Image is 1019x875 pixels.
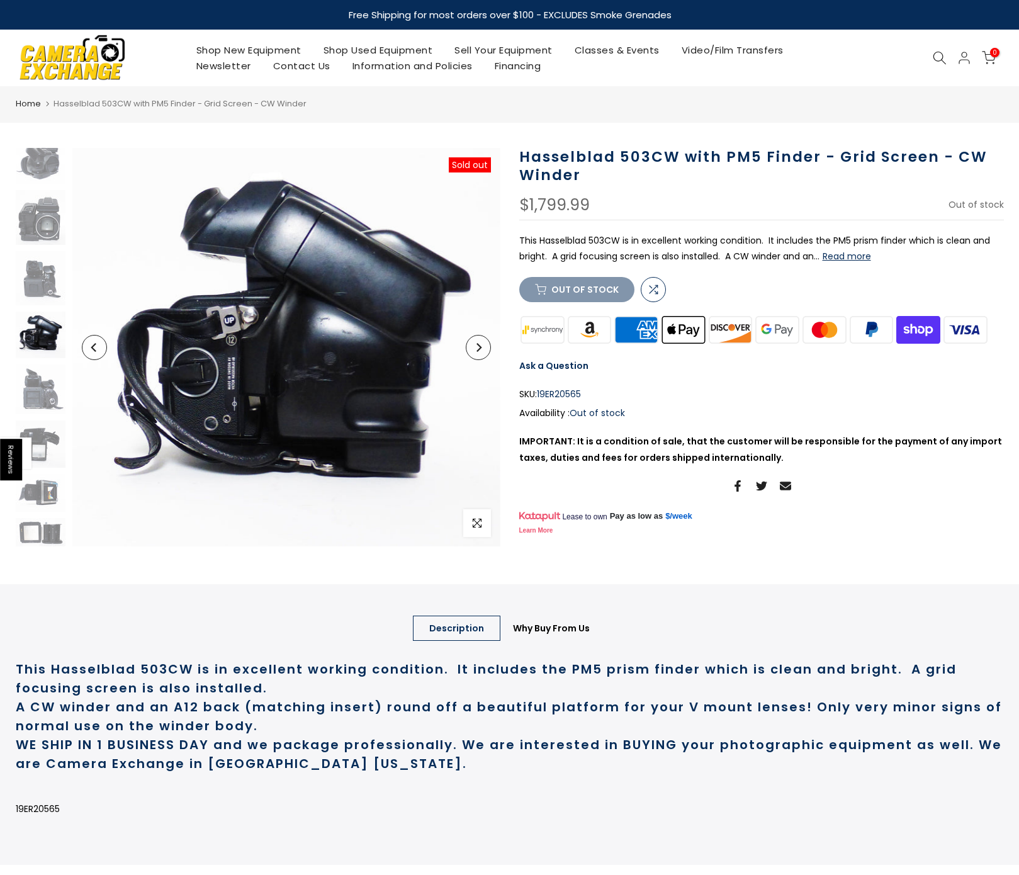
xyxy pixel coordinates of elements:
a: 0 [982,51,996,65]
strong: WE SHIP IN 1 BUSINESS DAY and we package professionally. We are interested in BUYING your photogr... [16,736,1002,772]
img: Hasselblad 503CW with PM5 Finder - Grid Screen - CW Winder Medium Format Equipment - Medium Forma... [15,190,65,245]
img: paypal [848,315,895,346]
a: $/week [665,511,692,522]
img: amazon payments [566,315,613,346]
div: SKU: [519,387,1004,402]
button: Previous [82,335,107,360]
img: Hasselblad 503CW with PM5 Finder - Grid Screen - CW Winder Medium Format Equipment - Medium Forma... [15,135,65,184]
a: Ask a Question [519,359,588,372]
a: Sell Your Equipment [444,42,564,58]
p: This Hasselblad 503CW is in excellent working condition. It includes the PM5 prism finder which i... [519,233,1004,264]
img: visa [942,315,989,346]
strong: Free Shipping for most orders over $100 - EXCLUDES Smoke Grenades [348,8,671,21]
span: Out of stock [949,198,1004,211]
strong: A CW winder and an A12 back (matching insert) round off a beautiful platform for your V mount len... [16,698,1002,735]
a: Description [413,616,500,641]
img: discover [707,315,754,346]
img: Hasselblad 503CW with PM5 Finder - Grid Screen - CW Winder Medium Format Equipment - Medium Forma... [15,364,65,414]
span: 19ER20565 [537,387,581,402]
div: Availability : [519,405,1004,421]
a: Contact Us [262,58,341,74]
button: Read more [823,251,871,262]
span: Out of stock [570,407,625,419]
img: master [801,315,848,346]
span: Pay as low as [610,511,663,522]
h1: Hasselblad 503CW with PM5 Finder - Grid Screen - CW Winder [519,148,1004,184]
a: Information and Policies [341,58,483,74]
img: google pay [754,315,801,346]
img: apple pay [660,315,707,346]
a: Share on Email [780,478,791,494]
img: american express [613,315,660,346]
span: Hasselblad 503CW with PM5 Finder - Grid Screen - CW Winder [53,98,307,110]
a: Why Buy From Us [497,616,606,641]
div: $1,799.99 [519,197,590,213]
img: synchrony [519,315,566,346]
a: Financing [483,58,552,74]
a: Learn More [519,527,553,534]
img: shopify pay [895,315,942,346]
a: Shop New Equipment [185,42,312,58]
span: 0 [990,48,999,57]
p: 19ER20565 [16,801,1004,817]
img: Hasselblad 503CW with PM5 Finder - Grid Screen - CW Winder Medium Format Equipment - Medium Forma... [15,474,65,512]
a: Home [16,98,41,110]
strong: This Hasselblad 503CW is in excellent working condition. It includes the PM5 prism finder which i... [16,660,957,697]
a: Shop Used Equipment [312,42,444,58]
a: Classes & Events [563,42,670,58]
img: Hasselblad 503CW with PM5 Finder - Grid Screen - CW Winder Medium Format Equipment - Medium Forma... [72,148,500,546]
img: Hasselblad 503CW with PM5 Finder - Grid Screen - CW Winder Medium Format Equipment - Medium Forma... [15,312,65,358]
img: Hasselblad 503CW with PM5 Finder - Grid Screen - CW Winder Medium Format Equipment - Medium Forma... [15,518,65,546]
img: Hasselblad 503CW with PM5 Finder - Grid Screen - CW Winder Medium Format Equipment - Medium Forma... [15,251,65,305]
span: Lease to own [562,512,607,522]
a: Share on Facebook [732,478,743,494]
img: Hasselblad 503CW with PM5 Finder - Grid Screen - CW Winder Medium Format Equipment - Medium Forma... [15,421,65,468]
button: Next [466,335,491,360]
a: Share on Twitter [756,478,767,494]
strong: IMPORTANT: It is a condition of sale, that the customer will be responsible for the payment of an... [519,435,1002,463]
a: Newsletter [185,58,262,74]
a: Video/Film Transfers [670,42,794,58]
